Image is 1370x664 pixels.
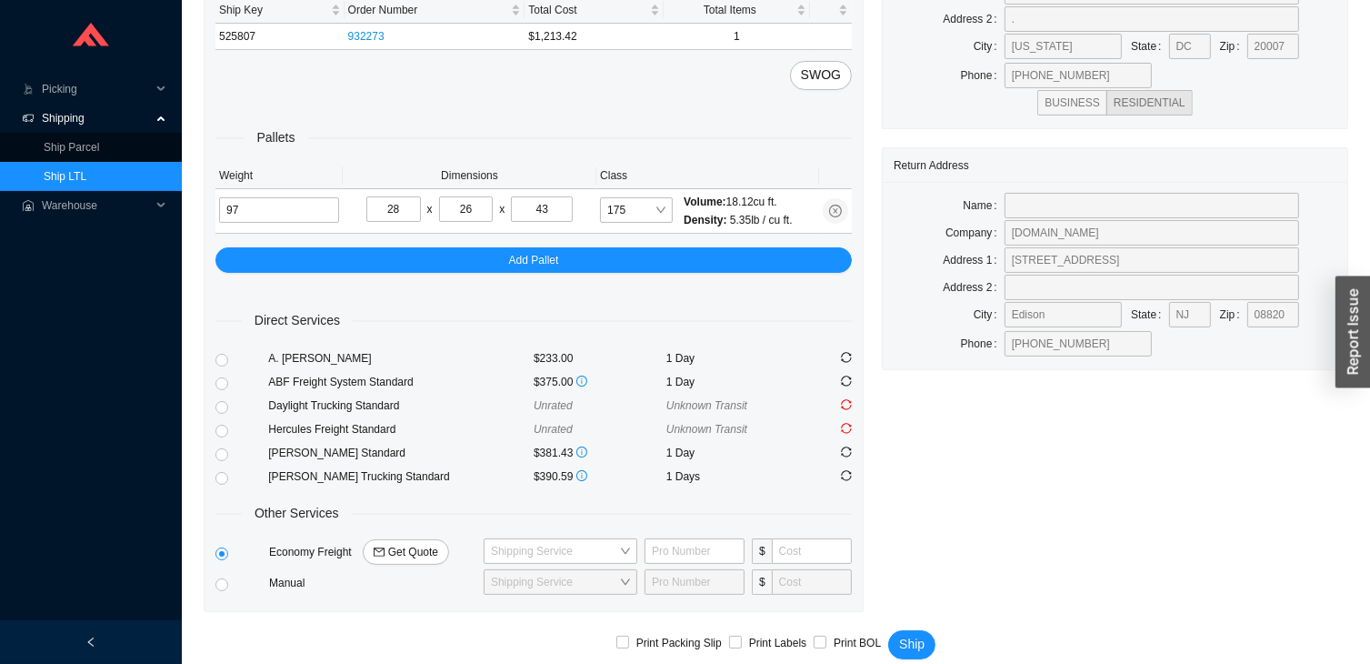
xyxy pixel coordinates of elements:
[607,198,665,222] span: 175
[752,538,772,564] span: $
[841,352,852,363] span: sync
[841,447,852,458] span: sync
[790,61,852,90] button: SWOG
[961,63,1005,88] label: Phone
[85,637,96,648] span: left
[888,630,935,659] button: Ship
[242,503,352,524] span: Other Services
[684,196,725,208] span: Volume:
[265,574,480,592] div: Manual
[439,196,494,222] input: W
[268,468,534,486] div: [PERSON_NAME] Trucking Standard
[666,399,747,412] span: Unknown Transit
[1114,96,1185,109] span: RESIDENTIAL
[684,214,726,226] span: Density:
[961,331,1005,357] label: Phone
[245,127,308,148] span: Pallets
[772,569,852,595] input: Cost
[42,75,151,104] span: Picking
[534,349,666,367] div: $233.00
[42,191,151,220] span: Warehouse
[534,399,573,412] span: Unrated
[974,34,1005,59] label: City
[894,148,1336,182] div: Return Address
[499,200,505,218] div: x
[215,24,345,50] td: 525807
[596,163,819,189] th: Class
[841,399,852,410] span: sync
[534,373,666,391] div: $375.00
[752,569,772,595] span: $
[645,569,745,595] input: Pro Number
[348,30,385,43] a: 932273
[666,423,747,436] span: Unknown Transit
[509,251,559,269] span: Add Pallet
[1131,302,1168,327] label: State
[268,420,534,438] div: Hercules Freight Standard
[525,24,663,50] td: $1,213.42
[42,104,151,133] span: Shipping
[215,163,343,189] th: Weight
[268,397,534,415] div: Daylight Trucking Standard
[268,373,534,391] div: ABF Freight System Standard
[943,275,1004,300] label: Address 2
[511,196,573,222] input: H
[801,65,841,86] span: SWOG
[823,198,848,224] button: close-circle
[534,423,573,436] span: Unrated
[963,193,1004,218] label: Name
[772,538,852,564] input: Cost
[684,211,792,229] div: 5.35 lb / cu ft.
[899,634,925,655] span: Ship
[576,447,587,458] span: info-circle
[374,547,385,559] span: mail
[44,170,86,183] a: Ship LTL
[664,24,811,50] td: 1
[366,196,421,222] input: L
[268,349,534,367] div: A. [PERSON_NAME]
[666,468,799,486] div: 1 Days
[534,444,666,462] div: $381.43
[1045,96,1100,109] span: BUSINESS
[684,193,792,211] div: 18.12 cu ft.
[219,1,327,19] span: Ship Key
[528,1,645,19] span: Total Cost
[268,444,534,462] div: [PERSON_NAME] Standard
[945,220,1005,246] label: Company
[666,349,799,367] div: 1 Day
[1220,302,1247,327] label: Zip
[44,141,99,154] a: Ship Parcel
[427,200,433,218] div: x
[215,247,852,273] button: Add Pallet
[388,543,438,561] span: Get Quote
[265,539,480,565] div: Economy Freight
[666,444,799,462] div: 1 Day
[629,634,729,652] span: Print Packing Slip
[576,470,587,481] span: info-circle
[826,634,888,652] span: Print BOL
[841,470,852,481] span: sync
[1220,34,1247,59] label: Zip
[667,1,794,19] span: Total Items
[742,634,814,652] span: Print Labels
[645,538,745,564] input: Pro Number
[576,376,587,387] span: info-circle
[363,539,449,565] button: mailGet Quote
[943,247,1004,273] label: Address 1
[841,376,852,387] span: sync
[1131,34,1168,59] label: State
[974,302,1005,327] label: City
[534,468,666,486] div: $390.59
[348,1,508,19] span: Order Number
[943,6,1004,32] label: Address 2
[242,310,353,331] span: Direct Services
[841,423,852,434] span: sync
[666,373,799,391] div: 1 Day
[343,163,596,189] th: Dimensions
